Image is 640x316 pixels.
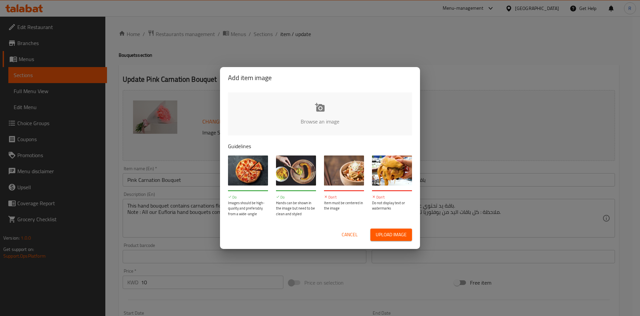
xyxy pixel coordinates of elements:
p: Guidelines [228,142,412,150]
p: Do [228,195,268,200]
button: Cancel [339,229,360,241]
span: Cancel [342,231,358,239]
img: guide-img-1@3x.jpg [228,155,268,186]
p: Do not display text or watermarks [372,200,412,211]
span: Upload image [376,231,407,239]
p: Item must be centered in the image [324,200,364,211]
button: Upload image [370,229,412,241]
p: Don't [372,195,412,200]
img: guide-img-2@3x.jpg [276,155,316,186]
p: Images should be high-quality and preferably from a wide-angle [228,200,268,217]
img: guide-img-4@3x.jpg [372,155,412,186]
p: Don't [324,195,364,200]
h2: Add item image [228,72,412,83]
img: guide-img-3@3x.jpg [324,155,364,186]
p: Hands can be shown in the image but need to be clean and styled [276,200,316,217]
p: Do [276,195,316,200]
